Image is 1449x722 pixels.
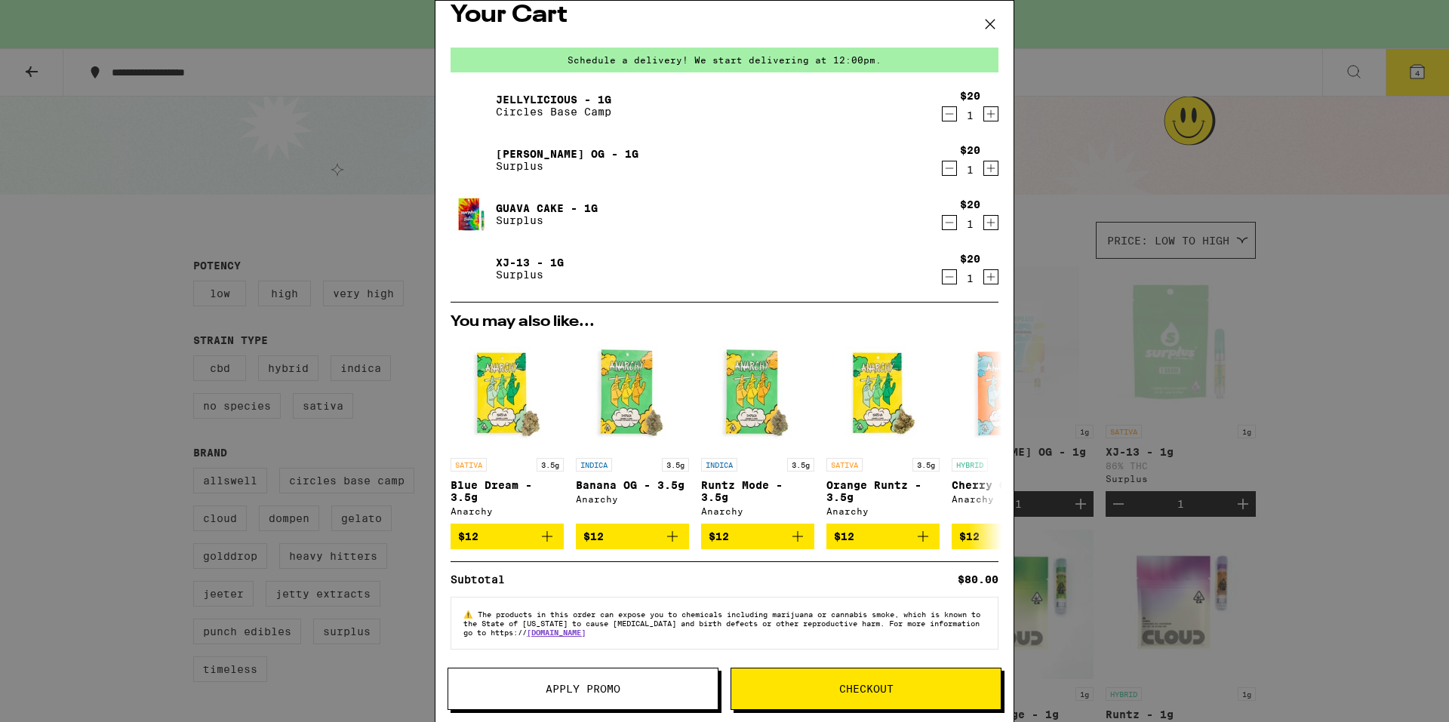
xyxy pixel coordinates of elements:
a: Open page for Orange Runtz - 3.5g from Anarchy [826,337,940,524]
p: 3.5g [912,458,940,472]
span: $12 [959,530,980,542]
p: Cherry OG - 3.5g [952,479,1065,491]
p: Surplus [496,214,598,226]
div: $20 [960,90,980,102]
img: Guava Cake - 1g [451,193,493,235]
img: Anarchy - Blue Dream - 3.5g [451,337,564,450]
p: Runtz Mode - 3.5g [701,479,814,503]
a: [DOMAIN_NAME] [527,628,586,637]
img: XJ-13 - 1g [451,247,493,290]
div: Anarchy [576,494,689,504]
p: SATIVA [451,458,487,472]
div: 1 [960,109,980,121]
button: Increment [983,106,998,121]
div: Subtotal [451,574,515,585]
img: Jellylicious - 1g [451,84,493,127]
img: Anarchy - Runtz Mode - 3.5g [701,337,814,450]
button: Add to bag [576,524,689,549]
a: Open page for Runtz Mode - 3.5g from Anarchy [701,337,814,524]
p: INDICA [701,458,737,472]
div: 1 [960,218,980,230]
button: Increment [983,215,998,230]
div: 1 [960,272,980,284]
button: Add to bag [826,524,940,549]
p: SATIVA [826,458,863,472]
div: $20 [960,198,980,210]
span: The products in this order can expose you to chemicals including marijuana or cannabis smoke, whi... [463,610,980,637]
a: Jellylicious - 1g [496,94,611,106]
a: Guava Cake - 1g [496,202,598,214]
p: Banana OG - 3.5g [576,479,689,491]
button: Apply Promo [448,668,718,710]
div: $80.00 [958,574,998,585]
p: 3.5g [787,458,814,472]
p: Surplus [496,269,564,281]
span: Apply Promo [546,684,620,694]
div: $20 [960,144,980,156]
button: Increment [983,269,998,284]
span: $12 [834,530,854,542]
a: Open page for Cherry OG - 3.5g from Anarchy [952,337,1065,524]
div: 1 [960,164,980,176]
button: Add to bag [701,524,814,549]
button: Decrement [942,215,957,230]
h2: You may also like... [451,315,998,330]
div: Schedule a delivery! We start delivering at 12:00pm. [451,48,998,72]
span: ⚠️ [463,610,478,619]
div: $20 [960,253,980,265]
a: Open page for Blue Dream - 3.5g from Anarchy [451,337,564,524]
button: Decrement [942,269,957,284]
p: 3.5g [662,458,689,472]
div: Anarchy [826,506,940,516]
a: [PERSON_NAME] OG - 1g [496,148,638,160]
div: Anarchy [701,506,814,516]
button: Checkout [731,668,1001,710]
button: Decrement [942,106,957,121]
span: Checkout [839,684,894,694]
img: Anarchy - Banana OG - 3.5g [576,337,689,450]
img: King Louie OG - 1g [451,139,493,181]
button: Add to bag [451,524,564,549]
img: Anarchy - Orange Runtz - 3.5g [826,337,940,450]
button: Decrement [942,161,957,176]
p: 3.5g [537,458,564,472]
div: Anarchy [451,506,564,516]
div: Anarchy [952,494,1065,504]
p: INDICA [576,458,612,472]
span: $12 [458,530,478,542]
button: Increment [983,161,998,176]
span: $12 [709,530,729,542]
span: Hi. Need any help? [9,11,109,23]
p: Surplus [496,160,638,172]
button: Add to bag [952,524,1065,549]
span: $12 [583,530,604,542]
p: Circles Base Camp [496,106,611,118]
a: Open page for Banana OG - 3.5g from Anarchy [576,337,689,524]
p: Blue Dream - 3.5g [451,479,564,503]
img: Anarchy - Cherry OG - 3.5g [952,337,1065,450]
a: XJ-13 - 1g [496,257,564,269]
p: Orange Runtz - 3.5g [826,479,940,503]
p: HYBRID [952,458,988,472]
